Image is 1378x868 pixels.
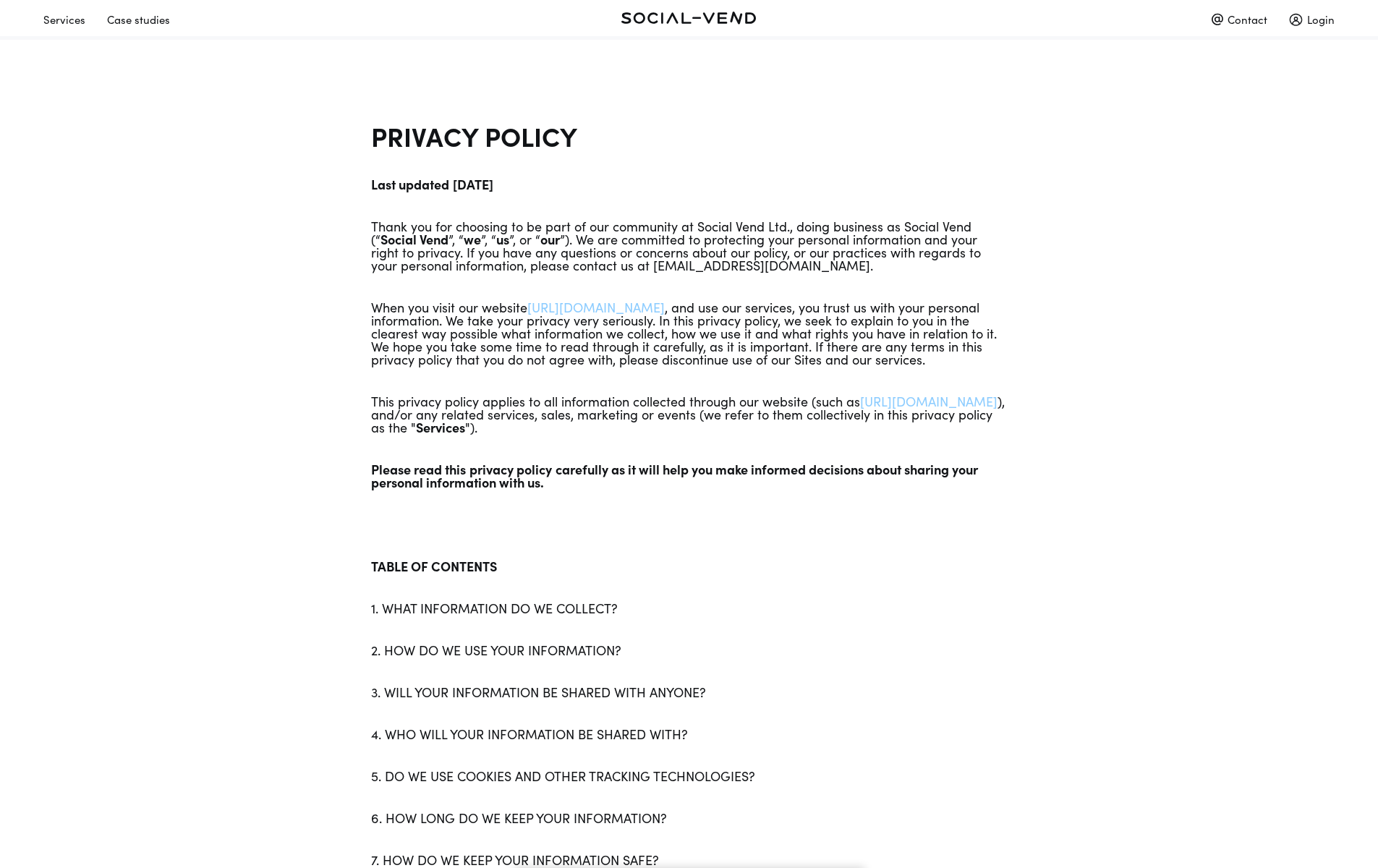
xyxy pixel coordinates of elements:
[371,460,466,478] strong: Please read this
[540,230,560,248] strong: our
[371,602,1008,615] p: 1. WHAT INFORMATION DO WE COLLECT?
[464,230,481,248] strong: we
[496,230,509,248] strong: us
[380,230,448,248] strong: Social Vend
[107,7,170,32] div: Case studies
[371,175,449,193] strong: Last updated
[860,392,998,410] a: [URL][DOMAIN_NAME]
[371,812,1008,825] p: 6. HOW LONG DO WE KEEP YOUR INFORMATION?
[371,854,1008,867] p: 7. HOW DO WE KEEP YOUR INFORMATION SAFE?
[1289,7,1335,32] div: Login
[416,418,465,436] strong: Services
[371,301,1008,366] p: When you visit our website , and use our services, you trust us with your personal information. W...
[43,7,85,32] div: Services
[371,770,1008,783] p: 5. DO WE USE COOKIES AND OTHER TRACKING TECHNOLOGIES?
[527,298,665,316] a: [URL][DOMAIN_NAME]
[371,220,1008,272] p: Thank you for choosing to be part of our community at Social Vend Ltd., doing business as Social ...
[371,557,497,575] strong: TABLE OF CONTENTS
[107,7,192,22] a: Case studies
[371,644,1008,657] p: 2. HOW DO WE USE YOUR INFORMATION?
[469,460,552,478] strong: privacy policy
[371,460,978,491] strong: carefully as it will help you make informed decisions about sharing your personal information wit...
[371,728,1008,741] p: 4. WHO WILL YOUR INFORMATION BE SHARED WITH?
[1212,7,1267,32] div: Contact
[371,117,577,154] strong: PRIVACY POLICY
[453,175,493,193] strong: [DATE]
[371,686,1008,699] p: 3. WILL YOUR INFORMATION BE SHARED WITH ANYONE?
[371,395,1008,434] p: This privacy policy applies to all information collected through our website (such as ), and/or a...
